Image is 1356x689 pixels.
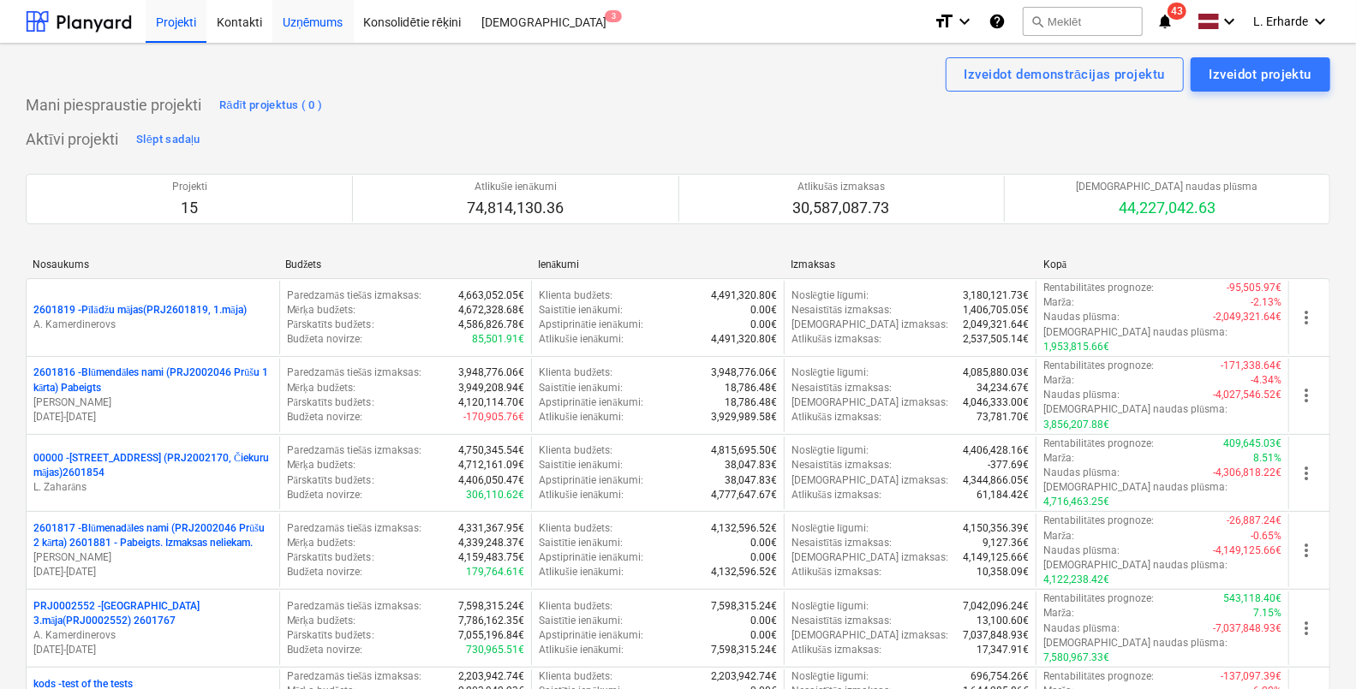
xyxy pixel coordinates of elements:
p: Apstiprinātie ienākumi : [539,473,643,488]
p: Naudas plūsma : [1043,466,1120,480]
div: 2601816 -Blūmendāles nami (PRJ2002046 Prūšu 1 kārta) Pabeigts[PERSON_NAME][DATE]-[DATE] [33,365,272,425]
p: Atlikušās izmaksas : [791,643,881,657]
p: 0.00€ [750,536,777,550]
p: 0.00€ [750,628,777,643]
p: 74,814,130.36 [467,198,564,218]
span: L. Erharde [1253,15,1308,28]
p: 0.00€ [750,550,777,565]
p: Rentabilitātes prognoze : [1043,359,1154,373]
p: [PERSON_NAME] [33,395,272,410]
p: [DEMOGRAPHIC_DATA] izmaksas : [791,395,948,410]
p: Atlikušās izmaksas : [791,410,881,425]
p: -0.65% [1251,529,1281,543]
div: PRJ0002552 -[GEOGRAPHIC_DATA] 3.māja(PRJ0002552) 2601767A. Kamerdinerovs[DATE]-[DATE] [33,599,272,658]
p: 10,358.09€ [977,565,1029,579]
p: Atlikušās izmaksas : [791,332,881,347]
p: 4,712,161.09€ [458,458,524,472]
p: 0.00€ [750,614,777,628]
p: Pārskatīts budžets : [287,395,374,410]
p: L. Zaharāns [33,480,272,495]
p: 0.00€ [750,303,777,318]
p: Klienta budžets : [539,365,612,380]
p: Marža : [1043,529,1074,543]
p: [DEMOGRAPHIC_DATA] naudas plūsma : [1043,558,1228,573]
p: [DEMOGRAPHIC_DATA] izmaksas : [791,473,948,488]
p: 4,815,695.50€ [711,443,777,458]
p: Paredzamās tiešās izmaksas : [287,288,421,303]
p: Klienta budžets : [539,288,612,303]
p: Mērķa budžets : [287,458,356,472]
i: keyboard_arrow_down [1310,11,1330,32]
p: PRJ0002552 - [GEOGRAPHIC_DATA] 3.māja(PRJ0002552) 2601767 [33,599,272,628]
p: 4,122,238.42€ [1043,573,1109,587]
p: 18,786.48€ [725,395,777,410]
p: 7,042,096.24€ [963,599,1029,614]
p: 4,663,052.05€ [458,288,524,303]
p: 8.51% [1253,451,1281,466]
p: Mērķa budžets : [287,536,356,550]
p: 4,132,596.52€ [711,521,777,536]
div: Izmaksas [791,258,1030,270]
p: 4,716,463.25€ [1043,495,1109,509]
p: 4,406,050.47€ [458,473,524,488]
div: Kopā [1043,258,1282,271]
p: Budžeta novirze : [287,488,362,502]
i: keyboard_arrow_down [954,11,975,32]
span: more_vert [1296,307,1317,328]
p: Marža : [1043,295,1074,310]
p: 3,949,208.94€ [458,381,524,395]
button: Slēpt sadaļu [132,126,205,153]
p: [DEMOGRAPHIC_DATA] naudas plūsma : [1043,325,1228,340]
p: Paredzamās tiešās izmaksas : [287,599,421,614]
p: 4,085,880.03€ [963,365,1029,380]
p: -2,049,321.64€ [1213,310,1281,324]
p: -7,037,848.93€ [1213,621,1281,636]
p: [DEMOGRAPHIC_DATA] naudas plūsma [1076,180,1257,194]
p: 38,047.83€ [725,473,777,488]
p: -170,905.76€ [463,410,524,425]
p: 30,587,087.73 [793,198,890,218]
p: 4,586,826.78€ [458,318,524,332]
p: Atlikušie ienākumi [467,180,564,194]
p: 4,159,483.75€ [458,550,524,565]
i: format_size [934,11,954,32]
p: 2601816 - Blūmendāles nami (PRJ2002046 Prūšu 1 kārta) Pabeigts [33,365,272,395]
p: 543,118.40€ [1223,591,1281,606]
p: 4,132,596.52€ [711,565,777,579]
p: Pārskatīts budžets : [287,550,374,565]
button: Rādīt projektus ( 0 ) [215,92,327,119]
p: Apstiprinātie ienākumi : [539,318,643,332]
p: Mērķa budžets : [287,614,356,628]
p: 4,344,866.05€ [963,473,1029,488]
p: Naudas plūsma : [1043,388,1120,402]
p: Marža : [1043,606,1074,621]
p: Klienta budžets : [539,521,612,536]
p: Marža : [1043,451,1074,466]
p: Noslēgtie līgumi : [791,599,869,614]
p: Naudas plūsma : [1043,621,1120,636]
p: 7,598,315.24€ [458,599,524,614]
p: [DEMOGRAPHIC_DATA] naudas plūsma : [1043,636,1228,650]
i: Zināšanu pamats [989,11,1006,32]
span: 3 [605,10,622,22]
span: more_vert [1296,463,1317,484]
button: Izveidot demonstrācijas projektu [946,57,1184,92]
p: 38,047.83€ [725,458,777,472]
p: Klienta budžets : [539,599,612,614]
p: 4,491,320.80€ [711,288,777,303]
p: 4,750,345.54€ [458,443,524,458]
p: 4,672,328.68€ [458,303,524,318]
p: 15 [172,198,207,218]
p: 730,965.51€ [466,643,524,657]
p: Atlikušās izmaksas : [791,565,881,579]
p: [DATE] - [DATE] [33,565,272,579]
p: Paredzamās tiešās izmaksas : [287,669,421,684]
p: 3,856,207.88€ [1043,418,1109,432]
p: Marža : [1043,373,1074,388]
p: 44,227,042.63 [1076,198,1257,218]
div: Slēpt sadaļu [136,130,200,150]
p: -377.69€ [988,458,1029,472]
p: 7,786,162.35€ [458,614,524,628]
p: Mērķa budžets : [287,303,356,318]
p: Rentabilitātes prognoze : [1043,514,1154,528]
